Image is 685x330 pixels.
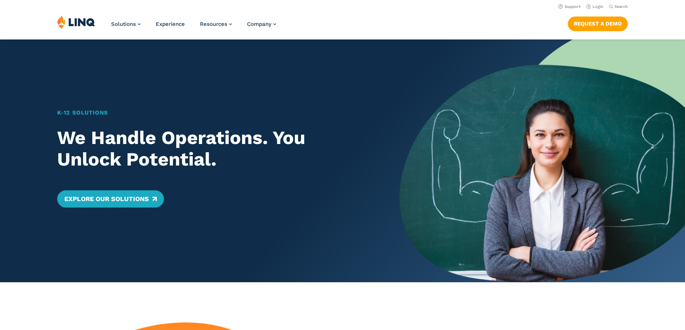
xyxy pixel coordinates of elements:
span: Search [615,4,628,9]
h2: We Handle Operations. You Unlock Potential. [57,127,372,170]
a: Request a Demo [568,17,628,31]
a: Resources [200,21,232,27]
img: LINQ | K‑12 Software [57,15,95,29]
span: Resources [200,21,227,27]
a: Solutions [111,21,141,27]
a: Support [558,4,581,9]
span: Solutions [111,21,136,27]
a: Experience [156,21,185,27]
a: Explore Our Solutions [57,190,164,208]
img: Home Banner [399,39,685,282]
a: Company [247,21,276,27]
span: Company [247,21,271,27]
nav: Primary Navigation [111,15,276,39]
nav: Button Navigation [568,15,628,31]
h1: K‑12 Solutions [57,108,372,117]
button: Open Search Bar [609,4,628,9]
a: Login [586,4,603,9]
